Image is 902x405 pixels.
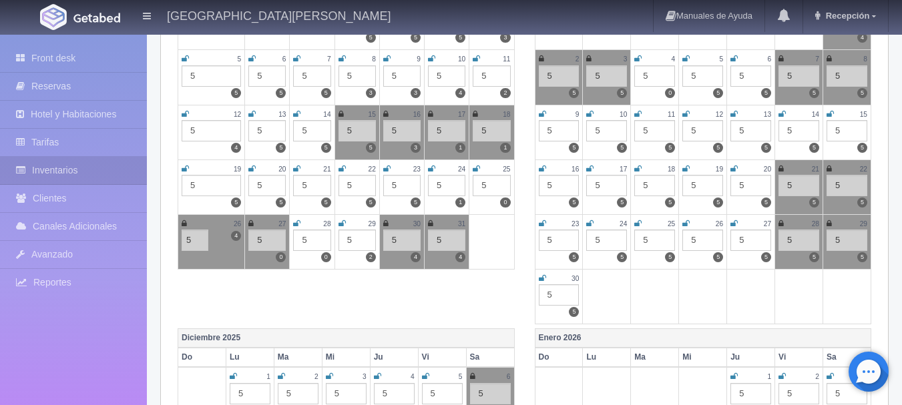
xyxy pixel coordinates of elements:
div: 5 [428,175,465,196]
small: 30 [572,275,579,282]
div: 5 [248,65,286,87]
small: 19 [234,165,241,173]
small: 12 [716,111,723,118]
small: 1 [266,373,270,380]
div: 5 [182,65,241,87]
small: 2 [576,55,580,63]
small: 15 [369,111,376,118]
small: 29 [369,220,376,228]
small: 5 [459,373,463,380]
div: 5 [586,65,627,87]
div: 5 [248,230,286,251]
div: 5 [182,120,241,141]
small: 2 [314,373,318,380]
label: 5 [761,88,771,98]
small: 25 [668,220,675,228]
label: 5 [857,197,867,208]
div: 5 [778,175,819,196]
small: 13 [278,111,286,118]
div: 5 [473,65,510,87]
label: 5 [569,197,579,208]
small: 17 [458,111,465,118]
label: 5 [857,88,867,98]
div: 5 [182,175,241,196]
div: 5 [778,65,819,87]
div: 5 [293,230,330,251]
div: 5 [383,175,421,196]
small: 9 [417,55,421,63]
small: 11 [668,111,675,118]
label: 5 [617,252,627,262]
label: 0 [321,252,331,262]
small: 17 [620,165,627,173]
th: Ju [727,348,775,367]
small: 28 [812,220,819,228]
label: 5 [455,33,465,43]
label: 0 [276,252,286,262]
img: Getabed [73,13,120,23]
label: 4 [455,88,465,98]
img: Getabed [40,4,67,30]
small: 16 [572,165,579,173]
small: 8 [863,55,867,63]
label: 3 [500,33,510,43]
th: Ju [370,348,418,367]
small: 8 [372,55,376,63]
th: Diciembre 2025 [178,329,515,348]
small: 2 [815,373,819,380]
div: 5 [470,383,511,404]
label: 5 [321,88,331,98]
div: 5 [539,175,580,196]
div: 5 [539,230,580,251]
div: 5 [339,65,376,87]
label: 5 [569,252,579,262]
div: 5 [248,175,286,196]
label: 5 [569,88,579,98]
label: 5 [665,197,675,208]
small: 30 [413,220,421,228]
div: 5 [428,230,465,251]
small: 6 [282,55,286,63]
label: 5 [411,33,421,43]
div: 5 [827,175,867,196]
div: 5 [778,120,819,141]
div: 5 [293,175,330,196]
div: 5 [339,120,376,141]
label: 5 [713,252,723,262]
label: 5 [809,252,819,262]
label: 5 [569,143,579,153]
div: 5 [730,120,771,141]
div: 5 [586,230,627,251]
label: 0 [500,197,510,208]
label: 3 [411,88,421,98]
small: 22 [369,165,376,173]
small: 12 [234,111,241,118]
small: 15 [860,111,867,118]
small: 14 [323,111,330,118]
label: 5 [857,252,867,262]
label: 5 [321,143,331,153]
small: 28 [323,220,330,228]
small: 13 [764,111,771,118]
div: 5 [539,65,580,87]
small: 20 [278,165,286,173]
small: 5 [238,55,242,63]
small: 25 [503,165,510,173]
small: 18 [668,165,675,173]
small: 21 [323,165,330,173]
label: 5 [857,143,867,153]
small: 31 [458,220,465,228]
label: 5 [276,143,286,153]
label: 4 [857,33,867,43]
div: 5 [682,65,723,87]
small: 3 [624,55,628,63]
div: 5 [539,120,580,141]
th: Vi [775,348,823,367]
div: 5 [422,383,463,404]
div: 5 [428,120,465,141]
small: 23 [572,220,579,228]
small: 10 [458,55,465,63]
label: 4 [231,143,241,153]
label: 4 [411,252,421,262]
div: 5 [473,120,510,141]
